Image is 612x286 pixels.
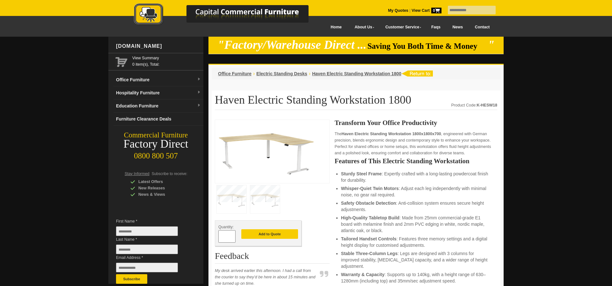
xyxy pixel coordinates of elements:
span: Subscribe to receive: [152,172,187,176]
em: " [488,38,495,51]
div: New Releases [130,185,191,191]
h2: Features of This Electric Standing Workstation [335,158,497,164]
span: Last Name * [116,236,187,243]
strong: Haven Electric Standing Workstation 1800x1800x700 [341,132,441,136]
li: : Supports up to 140kg, with a height range of 630–1280mm (including top) and 35mm/sec adjustment... [341,271,491,284]
button: Subscribe [116,274,147,284]
strong: View Cart [412,8,441,13]
li: : Legs are designed with 3 columns for improved stability, [MEDICAL_DATA] capacity, and a wider r... [341,250,491,269]
li: : Features three memory settings and a digital height display for customised adjustments. [341,236,491,248]
div: Latest Offers [130,179,191,185]
strong: Whisper-Quiet Twin Motors [341,186,399,191]
div: [DOMAIN_NAME] [113,37,203,56]
a: Capital Commercial Furniture Logo [116,3,339,28]
span: First Name * [116,218,187,224]
img: dropdown [197,91,201,94]
strong: Safety Obstacle Detection [341,201,396,206]
a: Electric Standing Desks [256,71,307,76]
div: 0800 800 507 [108,148,203,160]
li: › [253,70,255,77]
div: News & Views [130,191,191,198]
a: Furniture Clearance Deals [113,113,203,126]
a: Office Furniture [218,71,251,76]
li: › [309,70,310,77]
img: Capital Commercial Furniture Logo [116,3,339,26]
img: return to [401,70,433,77]
a: Customer Service [378,20,425,34]
strong: Tailored Handset Controls [341,236,397,241]
p: The , engineered with German precision, blends ergonomic design and contemporary style to enhance... [335,131,497,156]
strong: Warranty & Capacity [341,272,384,277]
input: Last Name * [116,245,178,254]
img: Haven Electric Standing Workstation 1800x1800x700, spacious, twin motors, 140kg capacity, for off... [218,123,314,178]
a: Office Furnituredropdown [113,73,203,86]
h1: Haven Electric Standing Workstation 1800 [215,94,497,110]
a: View Summary [132,55,201,61]
a: News [447,20,469,34]
span: Saving You Both Time & Money [368,42,487,50]
div: Commercial Furniture [108,131,203,140]
div: Product Code: [451,102,497,108]
strong: High-Quality Tabletop Build [341,215,399,220]
em: "Factory/Warehouse Direct ... [218,38,367,51]
strong: Sturdy Steel Frame [341,171,382,176]
li: : Adjust each leg independently with minimal noise, no gear rail required. [341,185,491,198]
input: Email Address * [116,263,178,272]
h2: Feedback [215,251,330,264]
li: : Made from 25mm commercial-grade E1 board with melamine finish and 2mm PVC edging in white, nord... [341,215,491,234]
span: 0 [431,8,441,13]
strong: K-HESW18 [477,103,497,107]
a: Education Furnituredropdown [113,99,203,113]
a: Contact [469,20,496,34]
span: Stay Informed [125,172,149,176]
div: Factory Direct [108,140,203,149]
img: dropdown [197,104,201,107]
img: dropdown [197,77,201,81]
a: Haven Electric Standing Workstation 1800 [312,71,401,76]
a: View Cart0 [411,8,441,13]
button: Add to Quote [241,229,298,239]
a: My Quotes [388,8,408,13]
li: : Expertly crafted with a long-lasting powdercoat finish for durability. [341,171,491,183]
a: Faqs [425,20,447,34]
a: Hospitality Furnituredropdown [113,86,203,99]
strong: Stable Three-Column Legs [341,251,397,256]
h2: Transform Your Office Productivity [335,120,497,126]
span: 0 item(s), Total: [132,55,201,67]
span: Email Address * [116,254,187,261]
input: First Name * [116,226,178,236]
li: : Anti-collision system ensures secure height adjustments. [341,200,491,213]
a: About Us [348,20,378,34]
span: Quantity: [218,225,234,229]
